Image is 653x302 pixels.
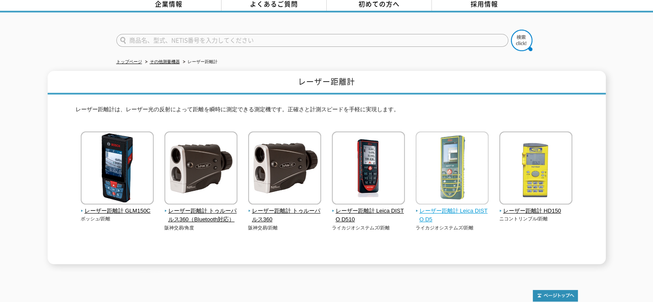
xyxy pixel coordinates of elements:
[332,207,405,225] span: レーザー距離計 Leica DISTO D510
[533,290,578,302] img: トップページへ
[248,131,321,207] img: レーザー距離計 トゥルーパルス360
[81,215,154,223] p: ボッシュ/距離
[164,224,238,232] p: 阪神交易/角度
[332,224,405,232] p: ライカジオシステムズ/距離
[416,224,489,232] p: ライカジオシステムズ/距離
[499,131,572,207] img: レーザー距離計 HD150
[416,131,489,207] img: レーザー距離計 Leica DISTO D5
[332,198,405,224] a: レーザー距離計 Leica DISTO D510
[499,198,573,216] a: レーザー距離計 HD150
[150,59,180,64] a: その他測量機器
[164,198,238,224] a: レーザー距離計 トゥルーパルス360（Bluetooth対応）
[164,207,238,225] span: レーザー距離計 トゥルーパルス360（Bluetooth対応）
[116,34,508,47] input: 商品名、型式、NETIS番号を入力してください
[416,198,489,224] a: レーザー距離計 Leica DISTO D5
[511,30,532,51] img: btn_search.png
[248,207,322,225] span: レーザー距離計 トゥルーパルス360
[416,207,489,225] span: レーザー距離計 Leica DISTO D5
[48,71,606,95] h1: レーザー距離計
[76,105,578,119] p: レーザー距離計は、レーザー光の反射によって距離を瞬時に測定できる測定機です。正確さと計測スピードを手軽に実現します。
[332,131,405,207] img: レーザー距離計 Leica DISTO D510
[248,198,322,224] a: レーザー距離計 トゥルーパルス360
[164,131,237,207] img: レーザー距離計 トゥルーパルス360（Bluetooth対応）
[81,198,154,216] a: レーザー距離計 GLM150C
[116,59,142,64] a: トップページ
[81,131,154,207] img: レーザー距離計 GLM150C
[81,207,154,216] span: レーザー距離計 GLM150C
[248,224,322,232] p: 阪神交易/距離
[499,207,573,216] span: レーザー距離計 HD150
[181,58,218,67] li: レーザー距離計
[499,215,573,223] p: ニコントリンブル/距離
